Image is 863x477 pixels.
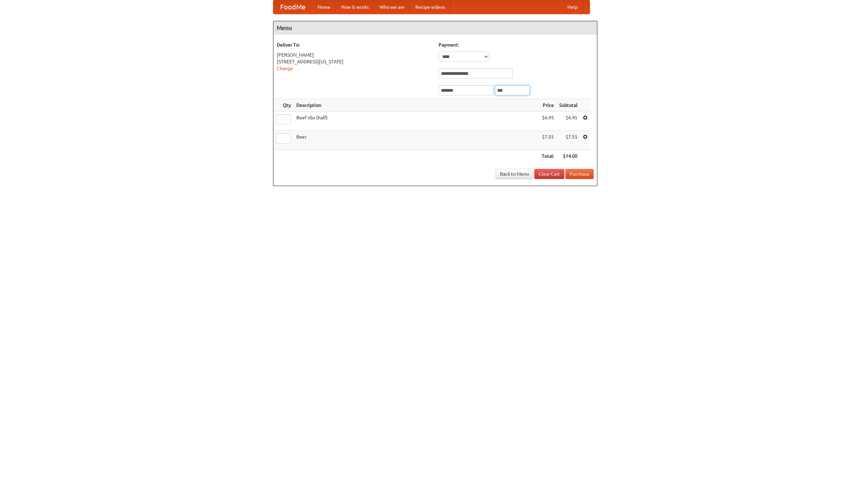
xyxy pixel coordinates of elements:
[557,112,580,131] td: $6.45
[336,0,374,14] a: How it works
[410,0,450,14] a: Recipe videos
[565,169,594,179] button: Purchase
[277,41,432,48] h5: Deliver To:
[277,66,293,71] a: Change
[374,0,410,14] a: Who we are
[539,112,557,131] td: $6.45
[539,150,557,162] th: Total:
[294,99,539,112] th: Description
[539,131,557,150] td: $7.55
[294,112,539,131] td: Beef ribs (half)
[557,131,580,150] td: $7.55
[312,0,336,14] a: Home
[277,58,432,65] div: [STREET_ADDRESS][US_STATE]
[273,99,294,112] th: Qty
[273,21,597,35] h4: Menu
[294,131,539,150] td: Beer
[273,0,312,14] a: FoodMe
[557,150,580,162] th: $14.00
[562,0,583,14] a: Help
[534,169,564,179] a: Clear Cart
[496,169,533,179] a: Back to Menu
[539,99,557,112] th: Price
[277,52,432,58] div: [PERSON_NAME]
[557,99,580,112] th: Subtotal
[439,41,594,48] h5: Payment:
